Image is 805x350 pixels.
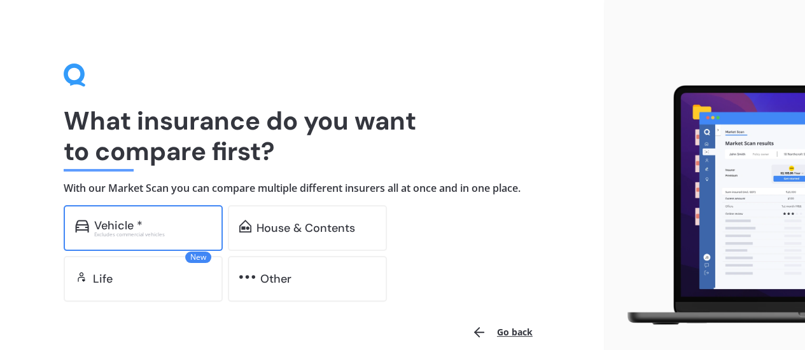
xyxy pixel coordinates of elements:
span: New [185,252,211,263]
img: other.81dba5aafe580aa69f38.svg [239,271,255,283]
img: laptop.webp [614,80,805,330]
h1: What insurance do you want to compare first? [64,105,540,166]
h4: With our Market Scan you can compare multiple different insurers all at once and in one place. [64,182,540,195]
div: Other [260,273,291,285]
div: Vehicle * [94,219,143,232]
div: Life [93,273,113,285]
div: House & Contents [256,222,355,234]
div: Excludes commercial vehicles [94,232,211,237]
img: life.f720d6a2d7cdcd3ad642.svg [75,271,88,283]
img: car.f15378c7a67c060ca3f3.svg [75,220,89,232]
img: home-and-contents.b802091223b8502ef2dd.svg [239,220,251,232]
button: Go back [464,317,540,347]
